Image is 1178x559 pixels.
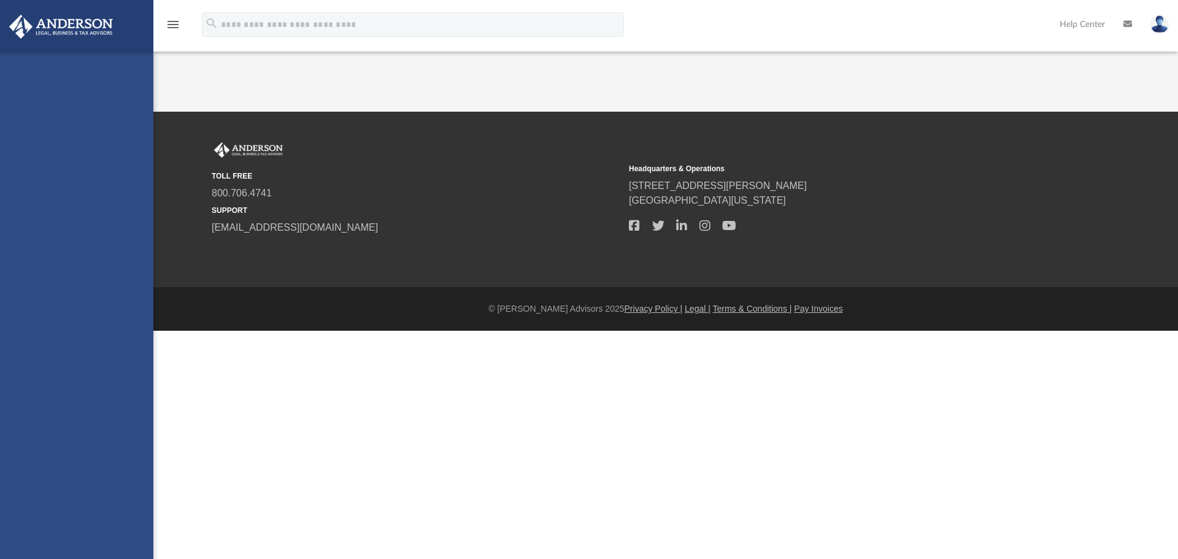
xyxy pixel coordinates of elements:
a: Terms & Conditions | [713,304,792,314]
i: search [205,17,218,30]
a: [STREET_ADDRESS][PERSON_NAME] [629,180,807,191]
a: 800.706.4741 [212,188,272,198]
small: TOLL FREE [212,171,620,182]
a: menu [166,23,180,32]
a: Pay Invoices [794,304,842,314]
img: User Pic [1150,15,1169,33]
img: Anderson Advisors Platinum Portal [212,142,285,158]
small: Headquarters & Operations [629,163,1037,174]
a: [GEOGRAPHIC_DATA][US_STATE] [629,195,786,206]
a: [EMAIL_ADDRESS][DOMAIN_NAME] [212,222,378,233]
div: © [PERSON_NAME] Advisors 2025 [153,303,1178,315]
a: Legal | [685,304,710,314]
i: menu [166,17,180,32]
small: SUPPORT [212,205,620,216]
img: Anderson Advisors Platinum Portal [6,15,117,39]
a: Privacy Policy | [625,304,683,314]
